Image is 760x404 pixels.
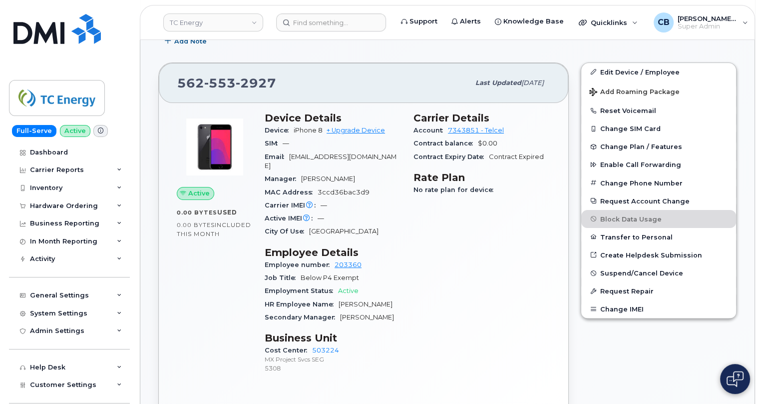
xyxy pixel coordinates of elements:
[581,264,736,282] button: Suspend/Cancel Device
[600,143,682,150] span: Change Plan / Features
[413,186,498,193] span: No rate plan for device
[591,18,627,26] span: Quicklinks
[163,13,263,31] a: TC Energy
[236,75,276,90] span: 2927
[581,81,736,101] button: Add Roaming Package
[283,139,289,147] span: —
[318,188,370,196] span: 3ccd36bac3d9
[265,214,318,222] span: Active IMEI
[177,209,217,216] span: 0.00 Bytes
[581,192,736,210] button: Request Account Change
[503,16,564,26] span: Knowledge Base
[158,32,215,50] button: Add Note
[174,36,207,46] span: Add Note
[204,75,236,90] span: 553
[678,22,738,30] span: Super Admin
[177,75,276,90] span: 562
[301,175,355,182] span: [PERSON_NAME]
[581,119,736,137] button: Change SIM Card
[475,79,521,86] span: Last updated
[581,210,736,228] button: Block Data Usage
[265,246,401,258] h3: Employee Details
[581,282,736,300] button: Request Repair
[581,300,736,318] button: Change IMEI
[678,14,738,22] span: [PERSON_NAME] [PERSON_NAME]
[301,274,359,281] span: Below P4 Exempt
[185,117,245,177] img: image20231002-3703462-bzhi73.jpeg
[600,161,681,168] span: Enable Call Forwarding
[265,364,401,372] p: 5308
[521,79,544,86] span: [DATE]
[589,88,680,97] span: Add Roaming Package
[581,137,736,155] button: Change Plan / Features
[188,188,210,198] span: Active
[265,274,301,281] span: Job Title
[217,208,237,216] span: used
[335,261,362,268] a: 203360
[478,139,497,147] span: $0.00
[265,112,401,124] h3: Device Details
[581,228,736,246] button: Transfer to Personal
[321,201,327,209] span: —
[177,221,215,228] span: 0.00 Bytes
[265,300,339,308] span: HR Employee Name
[276,13,386,31] input: Find something...
[265,227,309,235] span: City Of Use
[265,313,340,321] span: Secondary Manager
[265,153,396,169] span: [EMAIL_ADDRESS][DOMAIN_NAME]
[581,155,736,173] button: Enable Call Forwarding
[600,269,683,277] span: Suspend/Cancel Device
[265,153,289,160] span: Email
[572,12,645,32] div: Quicklinks
[581,174,736,192] button: Change Phone Number
[727,371,744,387] img: Open chat
[581,246,736,264] a: Create Helpdesk Submission
[265,355,401,363] p: MX Project Svcs SEG
[338,287,359,294] span: Active
[309,227,379,235] span: [GEOGRAPHIC_DATA]
[265,188,318,196] span: MAC Address
[339,300,392,308] span: [PERSON_NAME]
[413,126,448,134] span: Account
[413,112,550,124] h3: Carrier Details
[327,126,385,134] a: + Upgrade Device
[265,346,312,354] span: Cost Center
[265,332,401,344] h3: Business Unit
[265,126,294,134] span: Device
[488,11,571,31] a: Knowledge Base
[265,139,283,147] span: SIM
[448,126,504,134] a: 7343851 - Telcel
[265,287,338,294] span: Employment Status
[413,153,489,160] span: Contract Expiry Date
[581,63,736,81] a: Edit Device / Employee
[318,214,324,222] span: —
[394,11,444,31] a: Support
[312,346,339,354] a: 503224
[413,171,550,183] h3: Rate Plan
[647,12,755,32] div: Chris Brian
[340,313,394,321] span: [PERSON_NAME]
[409,16,437,26] span: Support
[265,175,301,182] span: Manager
[460,16,481,26] span: Alerts
[265,201,321,209] span: Carrier IMEI
[265,261,335,268] span: Employee number
[581,101,736,119] button: Reset Voicemail
[413,139,478,147] span: Contract balance
[294,126,323,134] span: iPhone 8
[658,16,670,28] span: CB
[444,11,488,31] a: Alerts
[489,153,544,160] span: Contract Expired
